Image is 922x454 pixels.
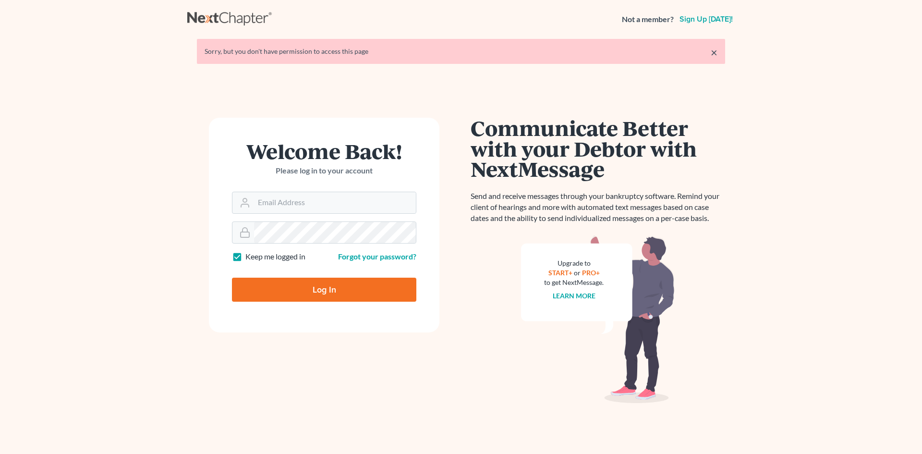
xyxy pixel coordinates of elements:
input: Email Address [254,192,416,213]
a: Sign up [DATE]! [678,15,735,23]
a: × [711,47,717,58]
div: Sorry, but you don't have permission to access this page [205,47,717,56]
input: Log In [232,278,416,302]
span: or [574,269,581,277]
h1: Communicate Better with your Debtor with NextMessage [471,118,725,179]
strong: Not a member? [622,14,674,25]
a: START+ [548,269,572,277]
p: Send and receive messages through your bankruptcy software. Remind your client of hearings and mo... [471,191,725,224]
h1: Welcome Back! [232,141,416,161]
label: Keep me logged in [245,251,305,262]
img: nextmessage_bg-59042aed3d76b12b5cd301f8e5b87938c9018125f34e5fa2b7a6b67550977c72.svg [521,235,675,404]
p: Please log in to your account [232,165,416,176]
a: Learn more [553,292,595,300]
a: PRO+ [582,269,600,277]
a: Forgot your password? [338,252,416,261]
div: Upgrade to [544,258,604,268]
div: to get NextMessage. [544,278,604,287]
